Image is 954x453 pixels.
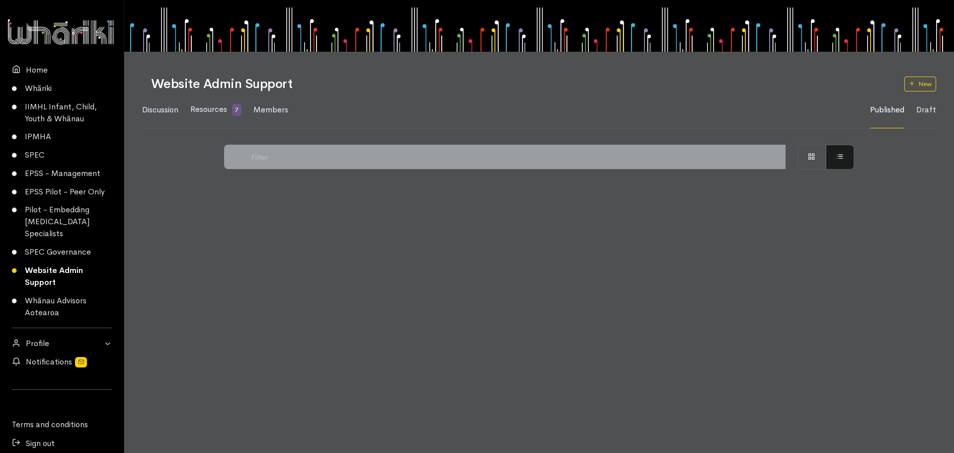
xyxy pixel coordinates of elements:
[190,91,241,128] a: Resources 7
[253,104,288,115] span: Members
[253,92,288,128] a: Members
[151,77,892,91] h1: Website Admin Support
[142,104,178,115] span: Discussion
[916,92,936,128] a: Draft
[904,77,936,91] a: New
[190,104,227,114] span: Resources
[142,92,178,128] a: Discussion
[232,104,241,116] span: 7
[870,92,904,128] a: Published
[246,145,786,169] input: Filter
